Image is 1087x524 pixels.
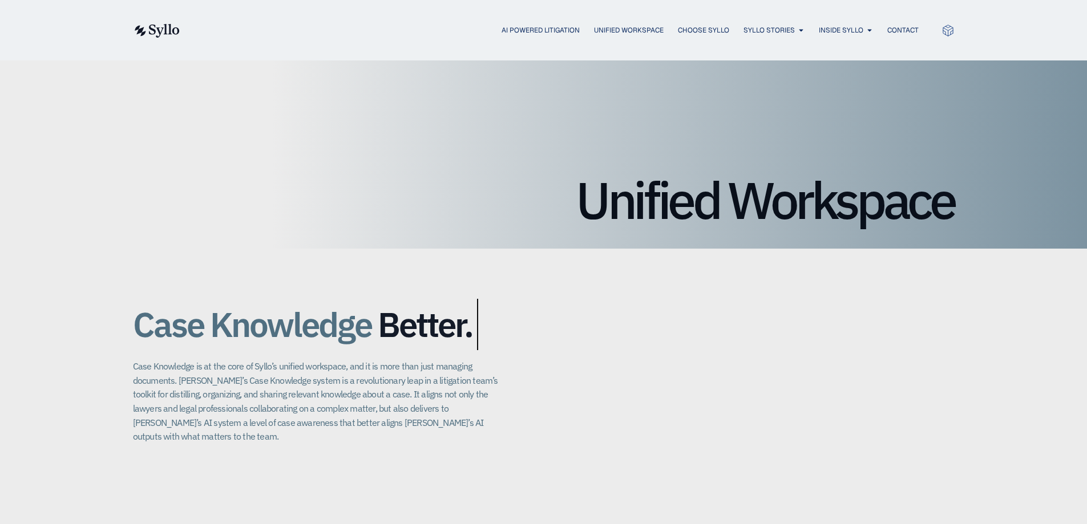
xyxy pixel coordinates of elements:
[887,25,919,35] a: Contact
[678,25,729,35] a: Choose Syllo
[133,174,955,226] h1: Unified Workspace
[378,306,472,343] span: Better.
[203,25,919,36] nav: Menu
[133,24,180,38] img: syllo
[594,25,664,35] a: Unified Workspace
[502,25,580,35] a: AI Powered Litigation
[133,299,371,350] span: Case Knowledge
[743,25,795,35] a: Syllo Stories
[133,359,504,444] p: Case Knowledge is at the core of Syllo’s unified workspace, and it is more than just managing doc...
[819,25,863,35] a: Inside Syllo
[203,25,919,36] div: Menu Toggle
